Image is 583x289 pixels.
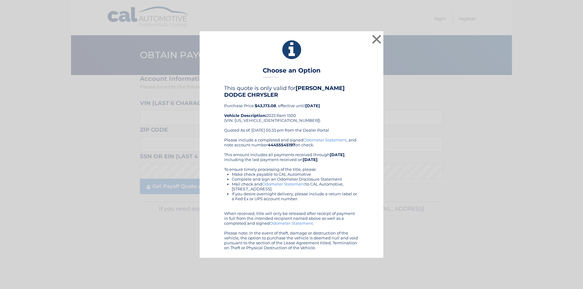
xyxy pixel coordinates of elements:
li: Make check payable to CAL Automotive [232,172,359,177]
li: If you desire overnight delivery, please include a return label or a Fed Ex or UPS account number. [232,191,359,201]
a: Odometer Statement [262,182,305,186]
b: 44455545197 [268,142,295,147]
a: Odometer Statement [303,137,347,142]
a: Odometer Statement [270,221,313,226]
h4: This quote is only valid for [224,85,359,98]
strong: Vehicle Description: [224,113,266,118]
li: Complete and sign an Odometer Disclosure Statement [232,177,359,182]
button: × [370,33,383,45]
li: Mail check and to CAL Automotive, [STREET_ADDRESS] [232,182,359,191]
b: [DATE] [330,152,344,157]
h3: Choose an Option [263,67,321,77]
b: [DATE] [303,157,318,162]
div: Please include a completed and signed , and note account number on check. This amount includes al... [224,137,359,250]
b: [PERSON_NAME] DODGE CHRYSLER [224,85,345,98]
div: Purchase Price: , effective until 2023 Ram 1500 (VIN: [US_VEHICLE_IDENTIFICATION_NUMBER]) Quoted ... [224,85,359,137]
b: $43,173.08 [255,103,276,108]
b: [DATE] [305,103,320,108]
